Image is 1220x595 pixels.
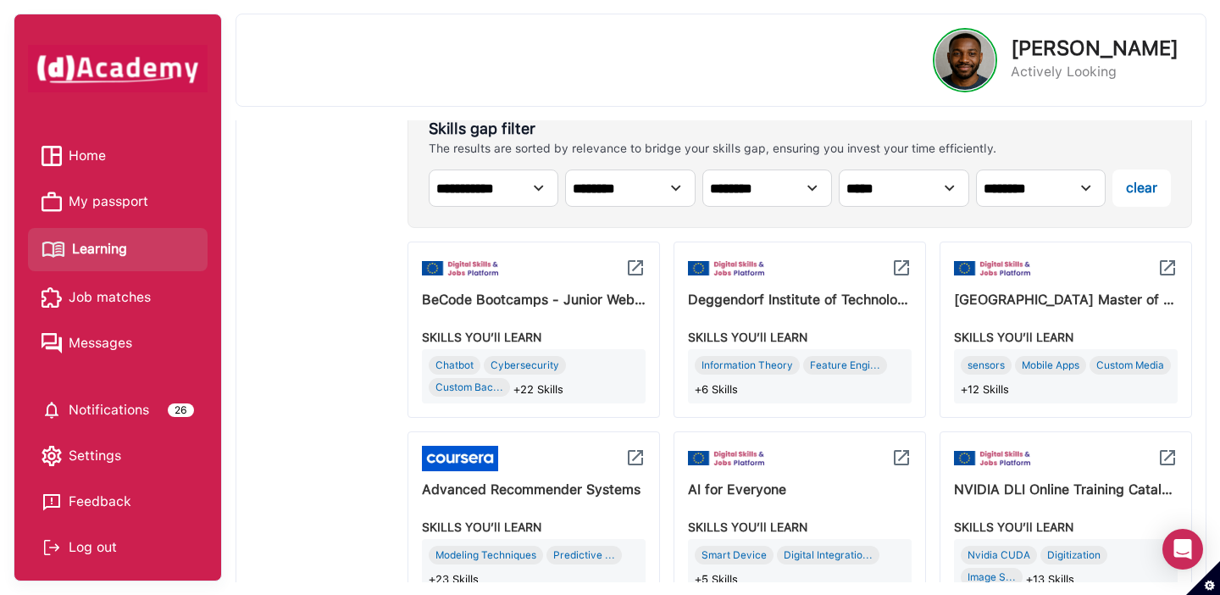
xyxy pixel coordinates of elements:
[1162,529,1203,570] div: Open Intercom Messenger
[42,446,62,466] img: setting
[429,546,543,564] div: Modeling Techniques
[1112,170,1171,207] button: clear
[42,537,62,558] img: Log out
[688,451,764,465] img: icon
[422,325,646,349] div: SKILLS YOU’ll LEARN
[688,261,764,275] img: icon
[422,446,498,471] img: icon
[42,331,194,356] a: Messages iconMessages
[961,356,1012,375] div: sensors
[42,235,65,264] img: Learning icon
[42,535,194,560] div: Log out
[803,356,887,375] div: Feature Engi...
[69,189,148,214] span: My passport
[1011,38,1178,58] p: [PERSON_NAME]
[1026,568,1074,592] span: +13 Skills
[625,448,646,468] img: icon
[954,478,1178,502] div: NVIDIA DLI Online Training Catalogue
[28,45,208,92] img: dAcademy
[429,356,480,375] div: Chatbot
[954,515,1178,539] div: SKILLS YOU’ll LEARN
[688,478,912,502] div: AI for Everyone
[42,285,194,310] a: Job matches iconJob matches
[1157,448,1178,468] img: icon
[961,568,1023,587] div: Image S...
[429,378,510,397] div: Custom Bac...
[42,492,62,512] img: feedback
[69,398,149,423] span: Notifications
[42,333,62,353] img: Messages icon
[42,143,194,169] a: Home iconHome
[422,261,498,275] img: icon
[954,261,1030,275] img: icon
[954,451,1030,465] img: icon
[695,568,738,592] span: +5 Skills
[422,478,646,502] div: Advanced Recommender Systems
[688,515,912,539] div: SKILLS YOU’ll LEARN
[777,546,879,564] div: Digital Integratio...
[513,378,563,402] span: +22 Skills
[1015,356,1086,375] div: Mobile Apps
[42,189,194,214] a: My passport iconMy passport
[1090,356,1171,375] div: Custom Media
[42,489,194,514] a: Feedback
[42,235,194,264] a: Learning iconLearning
[69,443,121,469] span: Settings
[625,258,646,278] img: icon
[168,403,194,417] div: 26
[429,120,996,138] div: Skills gap filter
[546,546,622,564] div: Predictive ...
[429,568,479,592] span: +23 Skills
[484,356,566,375] div: Cybersecurity
[1126,176,1157,200] div: clear
[891,448,912,468] img: icon
[935,31,995,90] img: Profile
[961,546,1037,564] div: Nvidia CUDA
[688,325,912,349] div: SKILLS YOU’ll LEARN
[429,142,996,156] div: The results are sorted by relevance to bridge your skills gap, ensuring you invest your time effi...
[69,331,132,356] span: Messages
[1157,258,1178,278] img: icon
[69,143,106,169] span: Home
[42,146,62,166] img: Home icon
[954,325,1178,349] div: SKILLS YOU’ll LEARN
[688,288,912,312] div: Deggendorf Institute of Technology Master of Science in Artificial Intelligence and Data Science
[954,288,1178,312] div: Technical University of Denmark Master of Science in Human-Centred Artificial Intelligence
[1011,62,1178,82] p: Actively Looking
[961,378,1009,402] span: +12 Skills
[695,546,774,564] div: Smart Device
[422,288,646,312] div: BeCode Bootcamps - Junior Web Developer, AI, DevSecOps
[42,400,62,420] img: setting
[72,236,127,262] span: Learning
[891,258,912,278] img: icon
[695,356,800,375] div: Information Theory
[42,287,62,308] img: Job matches icon
[1186,561,1220,595] button: Set cookie preferences
[1040,546,1107,564] div: Digitization
[42,192,62,212] img: My passport icon
[422,515,646,539] div: SKILLS YOU’ll LEARN
[69,285,151,310] span: Job matches
[695,378,738,402] span: +6 Skills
